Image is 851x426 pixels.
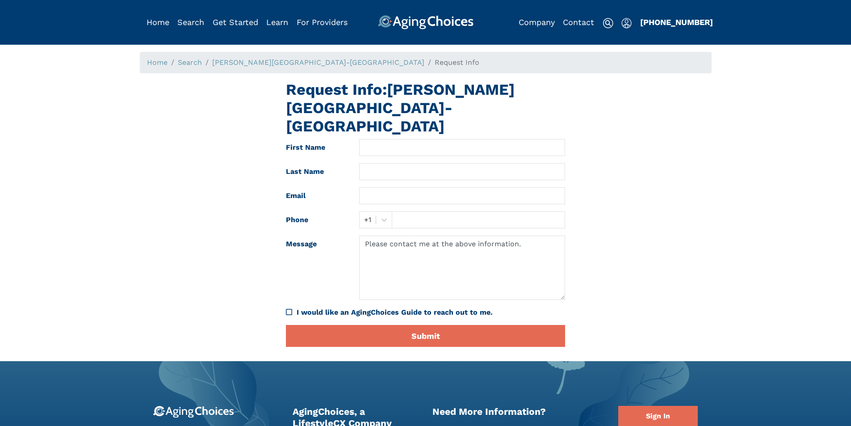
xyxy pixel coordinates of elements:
[213,17,258,27] a: Get Started
[603,18,613,29] img: search-icon.svg
[177,17,204,27] a: Search
[279,163,352,180] label: Last Name
[297,307,565,318] div: I would like an AgingChoices Guide to reach out to me.
[279,139,352,156] label: First Name
[286,325,565,347] button: Submit
[279,187,352,204] label: Email
[286,80,565,135] h1: Request Info: [PERSON_NAME][GEOGRAPHIC_DATA]-[GEOGRAPHIC_DATA]
[266,17,288,27] a: Learn
[279,236,352,300] label: Message
[140,52,712,73] nav: breadcrumb
[519,17,555,27] a: Company
[621,18,632,29] img: user-icon.svg
[286,307,565,318] div: I would like an AgingChoices Guide to reach out to me.
[640,17,713,27] a: [PHONE_NUMBER]
[153,406,234,418] img: 9-logo.svg
[212,58,424,67] a: [PERSON_NAME][GEOGRAPHIC_DATA]-[GEOGRAPHIC_DATA]
[377,15,473,30] img: AgingChoices
[432,406,605,417] h2: Need More Information?
[147,17,169,27] a: Home
[621,15,632,30] div: Popover trigger
[297,17,348,27] a: For Providers
[177,15,204,30] div: Popover trigger
[359,236,565,300] textarea: Please contact me at the above information.
[147,58,168,67] a: Home
[435,58,479,67] span: Request Info
[563,17,594,27] a: Contact
[279,211,352,228] label: Phone
[178,58,202,67] a: Search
